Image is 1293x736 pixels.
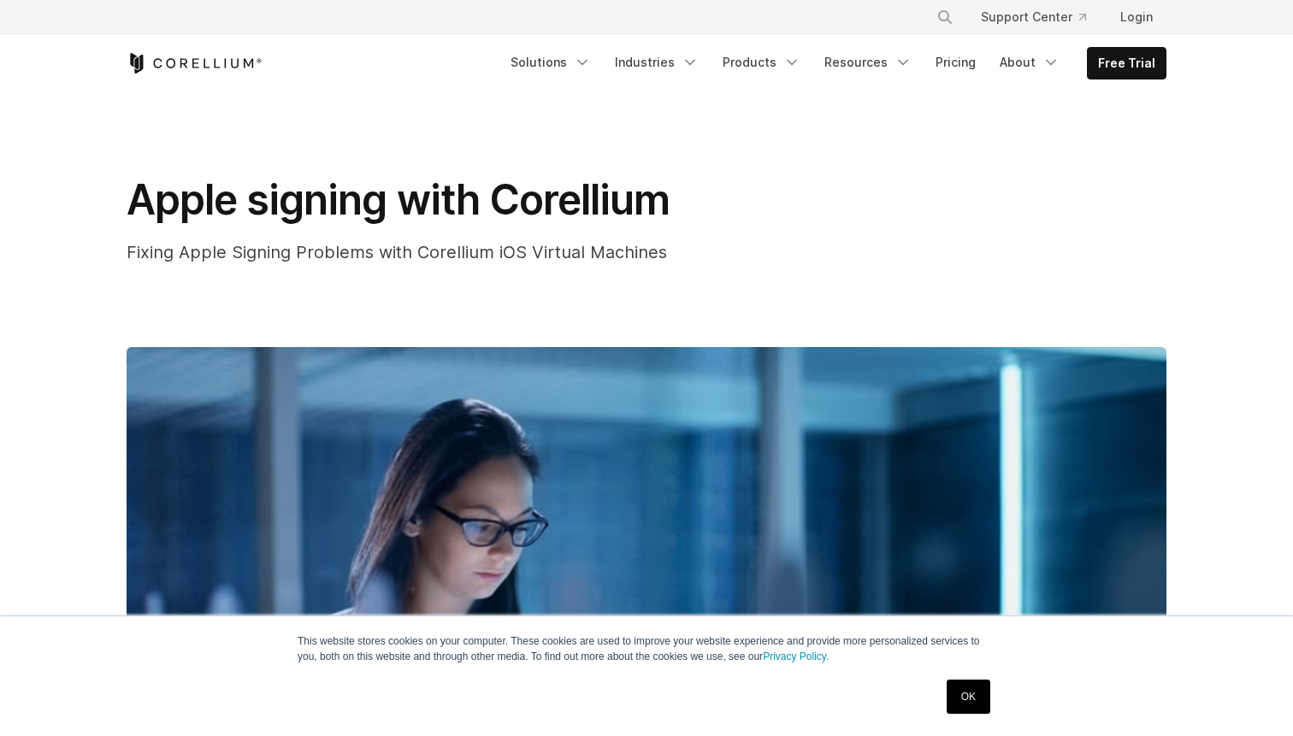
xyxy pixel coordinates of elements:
[1107,2,1166,32] a: Login
[605,47,709,78] a: Industries
[967,2,1100,32] a: Support Center
[916,2,1166,32] div: Navigation Menu
[127,174,670,225] span: Apple signing with Corellium
[712,47,811,78] a: Products
[763,651,829,662] a: Privacy Policy.
[989,47,1070,78] a: About
[925,47,986,78] a: Pricing
[1088,48,1166,79] a: Free Trial
[814,47,922,78] a: Resources
[947,680,990,714] a: OK
[500,47,601,78] a: Solutions
[127,242,667,262] span: Fixing Apple Signing Problems with Corellium iOS Virtual Machines
[298,633,995,664] p: This website stores cookies on your computer. These cookies are used to improve your website expe...
[127,53,263,74] a: Corellium Home
[500,47,1166,79] div: Navigation Menu
[930,2,960,32] button: Search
